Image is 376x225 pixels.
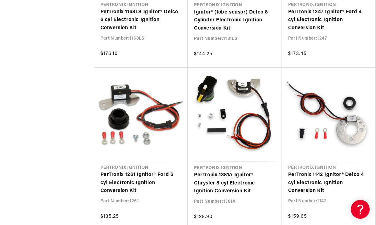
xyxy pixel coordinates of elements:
a: PerTronix 1142 Ignitor® Delco 4 cyl Electronic Ignition Conversion Kit [288,171,369,195]
a: Ignitor® (lobe sensor) Delco 8 Cylinder Electronic Ignition Conversion Kit [194,8,276,33]
a: PerTronix 1168LS Ignitor® Delco 6 cyl Electronic Ignition Conversion Kit [100,8,182,32]
a: PerTronix 1247 Ignitor® Ford 4 cyl Electronic Ignition Conversion Kit [288,8,369,32]
a: PerTronix 1381A Ignitor® Chrysler 8 cyl Electronic Ignition Conversion Kit [194,171,276,195]
a: PerTronix 1261 Ignitor® Ford 6 cyl Electronic Ignition Conversion Kit [100,171,182,195]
